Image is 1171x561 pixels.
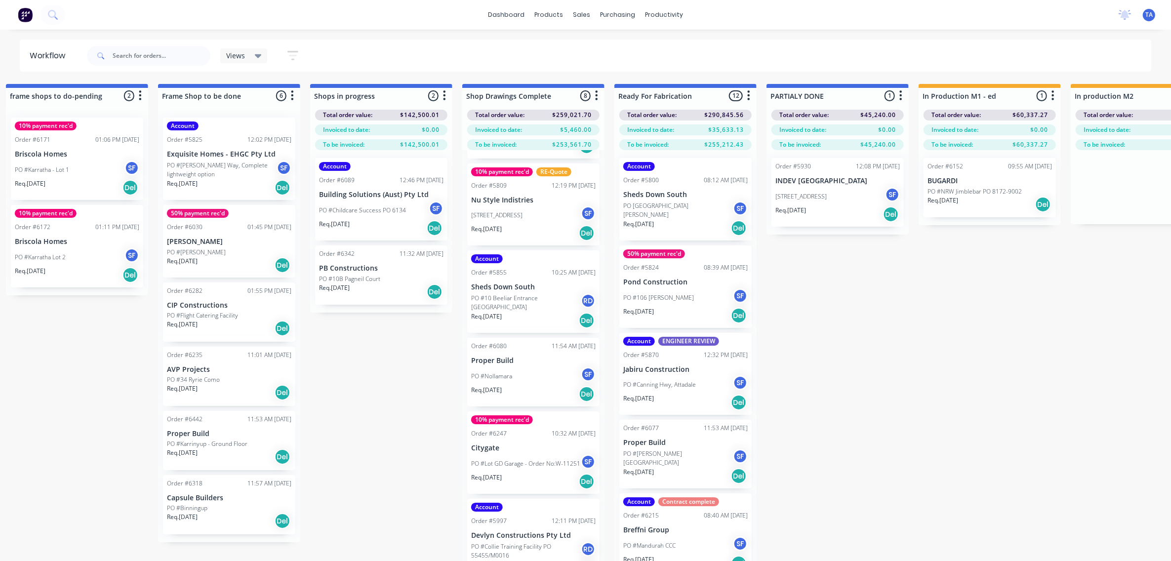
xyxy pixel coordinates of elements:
div: Del [731,395,747,410]
p: PO [GEOGRAPHIC_DATA][PERSON_NAME] [623,201,733,219]
div: 11:57 AM [DATE] [247,479,291,488]
p: PO #Flight Catering Facility [167,311,238,320]
div: AccountOrder #608912:46 PM [DATE]Building Solutions (Aust) Pty LtdPO #Childcare Success PO 6134SF... [315,158,447,240]
div: Del [275,449,290,465]
div: Order #644211:53 AM [DATE]Proper BuildPO #Karrinyup - Ground FloorReq.[DATE]Del [163,411,295,470]
a: dashboard [483,7,529,22]
div: Account [471,254,503,263]
span: $45,240.00 [860,111,896,120]
div: 11:32 AM [DATE] [400,249,444,258]
div: Del [427,284,443,300]
div: SF [277,160,291,175]
p: Citygate [471,444,596,452]
div: Workflow [30,50,70,62]
div: 01:11 PM [DATE] [95,223,139,232]
span: Total order value: [779,111,829,120]
p: Req. [DATE] [623,468,654,477]
p: PO #10B Pagneil Court [319,275,380,283]
p: Req. [DATE] [623,220,654,229]
p: Req. [DATE] [775,206,806,215]
p: PO #Childcare Success PO 6134 [319,206,406,215]
p: [STREET_ADDRESS] [471,211,523,220]
div: Contract complete [658,497,719,506]
div: 10% payment rec'd [471,167,533,176]
span: $253,561.70 [552,140,592,149]
span: $60,337.27 [1012,140,1048,149]
p: [PERSON_NAME] [167,238,291,246]
span: Invoiced to date: [475,125,522,134]
div: Account [167,121,199,130]
div: Account [623,337,655,346]
div: 50% payment rec'dOrder #603001:45 PM [DATE][PERSON_NAME]PO #[PERSON_NAME]Req.[DATE]Del [163,205,295,278]
div: Order #607711:53 AM [DATE]Proper BuildPO #[PERSON_NAME][GEOGRAPHIC_DATA]SFReq.[DATE]Del [619,420,752,488]
span: $142,500.01 [400,111,440,120]
div: SF [581,454,596,469]
span: $5,460.00 [560,125,592,134]
p: Exquisite Homes - EHGC Pty Ltd [167,150,291,159]
div: Del [275,180,290,196]
div: Order #6247 [471,429,507,438]
div: SF [733,375,748,390]
p: Pond Construction [623,278,748,286]
div: Order #615209:55 AM [DATE]BUGARDIPO #NRW Jimblebar PO 8172-9002Req.[DATE]Del [924,158,1056,217]
span: Total order value: [323,111,372,120]
p: Breffni Group [623,526,748,534]
span: Total order value: [931,111,981,120]
div: Order #593012:08 PM [DATE]INDEV [GEOGRAPHIC_DATA][STREET_ADDRESS]SFReq.[DATE]Del [771,158,904,227]
div: AccountOrder #582512:02 PM [DATE]Exquisite Homes - EHGC Pty LtdPO #[PERSON_NAME] Way, Complete li... [163,118,295,200]
div: Del [275,513,290,529]
p: Req. [DATE] [471,386,502,395]
div: Order #6215 [623,511,659,520]
div: Account [319,162,351,171]
div: RD [581,293,596,308]
div: 11:53 AM [DATE] [247,415,291,424]
div: 11:53 AM [DATE] [704,424,748,433]
div: 50% payment rec'dOrder #582408:39 AM [DATE]Pond ConstructionPO #106 [PERSON_NAME]SFReq.[DATE]Del [619,245,752,328]
span: $0.00 [422,125,440,134]
div: 12:02 PM [DATE] [247,135,291,144]
div: Del [883,206,899,222]
div: purchasing [595,7,640,22]
p: Building Solutions (Aust) Pty Ltd [319,191,444,199]
div: Order #623511:01 AM [DATE]AVP ProjectsPO #34 Ryrie ComoReq.[DATE]Del [163,347,295,406]
input: Search for orders... [113,46,210,66]
p: Req. [DATE] [319,283,350,292]
div: 12:32 PM [DATE] [704,351,748,360]
div: Order #5800 [623,176,659,185]
div: 11:54 AM [DATE] [552,342,596,351]
span: Invoiced to date: [627,125,674,134]
div: SF [124,160,139,175]
div: SF [733,536,748,551]
p: Req. [DATE] [167,513,198,521]
div: Order #5825 [167,135,202,144]
p: PO #Karratha Lot 2 [15,253,66,262]
div: 10% payment rec'd [15,121,77,130]
div: Order #6152 [928,162,963,171]
div: Del [275,385,290,401]
div: SF [581,206,596,221]
div: Order #5870 [623,351,659,360]
div: Order #6171 [15,135,50,144]
p: Briscola Homes [15,238,139,246]
span: To be invoiced: [627,140,669,149]
div: Order #5824 [623,263,659,272]
p: Sheds Down South [623,191,748,199]
div: Account [623,497,655,506]
p: INDEV [GEOGRAPHIC_DATA] [775,177,900,185]
p: Req. [DATE] [471,473,502,482]
p: Briscola Homes [15,150,139,159]
p: PO #[PERSON_NAME][GEOGRAPHIC_DATA] [623,449,733,467]
div: AccountENGINEER REVIEWOrder #587012:32 PM [DATE]Jabiru ConstructionPO #Canning Hwy, AttadaleSFReq... [619,333,752,415]
p: [STREET_ADDRESS] [775,192,827,201]
p: Nu Style Indistries [471,196,596,204]
div: 10% payment rec'dOrder #617101:06 PM [DATE]Briscola HomesPO #Karratha - Lot 1SFReq.[DATE]Del [11,118,143,200]
p: PO #Collie Training Facility PO 55455/M0016 [471,542,581,560]
p: PO #Mandurah CCC [623,541,676,550]
p: PB Constructions [319,264,444,273]
div: SF [733,201,748,216]
p: PO #34 Ryrie Como [167,375,220,384]
p: PO #Nollamara [471,372,512,381]
p: Req. [DATE] [928,196,958,205]
p: Req. [DATE] [167,448,198,457]
div: Del [427,220,443,236]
